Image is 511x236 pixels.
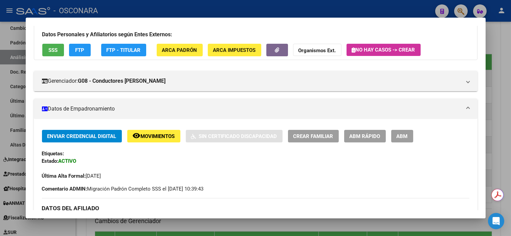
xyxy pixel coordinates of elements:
[42,130,122,142] button: Enviar Credencial Digital
[288,130,339,142] button: Crear Familiar
[42,158,59,164] strong: Estado:
[42,204,469,212] h3: DATOS DEL AFILIADO
[397,133,408,139] span: ABM
[344,130,386,142] button: ABM Rápido
[350,133,380,139] span: ABM Rápido
[48,47,58,53] span: SSS
[42,44,64,56] button: SSS
[75,47,84,53] span: FTP
[199,133,277,139] span: Sin Certificado Discapacidad
[42,186,87,192] strong: Comentario ADMIN:
[298,47,336,54] strong: Organismos Ext.
[34,71,477,91] mat-expansion-panel-header: Gerenciador:G08 - Conductores [PERSON_NAME]
[157,44,203,56] button: ARCA Padrón
[42,185,204,193] span: Migración Padrón Completo SSS el [DATE] 10:39:43
[69,44,91,56] button: FTP
[42,151,64,157] strong: Etiquetas:
[107,47,141,53] span: FTP - Titular
[208,44,261,56] button: ARCA Impuestos
[133,132,141,140] mat-icon: remove_red_eye
[42,173,86,179] strong: Última Alta Formal:
[42,31,469,39] h3: Datos Personales y Afiliatorios según Entes Externos:
[213,47,256,53] span: ARCA Impuestos
[186,130,283,142] button: Sin Certificado Discapacidad
[391,130,413,142] button: ABM
[488,213,504,229] div: Open Intercom Messenger
[162,47,197,53] span: ARCA Padrón
[141,133,175,139] span: Movimientos
[34,99,477,119] mat-expansion-panel-header: Datos de Empadronamiento
[42,173,101,179] span: [DATE]
[59,158,76,164] strong: ACTIVO
[78,77,166,85] strong: G08 - Conductores [PERSON_NAME]
[293,44,341,56] button: Organismos Ext.
[127,130,180,142] button: Movimientos
[293,133,333,139] span: Crear Familiar
[352,47,415,53] span: No hay casos -> Crear
[42,105,461,113] mat-panel-title: Datos de Empadronamiento
[47,133,116,139] span: Enviar Credencial Digital
[347,44,421,56] button: No hay casos -> Crear
[42,77,461,85] mat-panel-title: Gerenciador:
[101,44,146,56] button: FTP - Titular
